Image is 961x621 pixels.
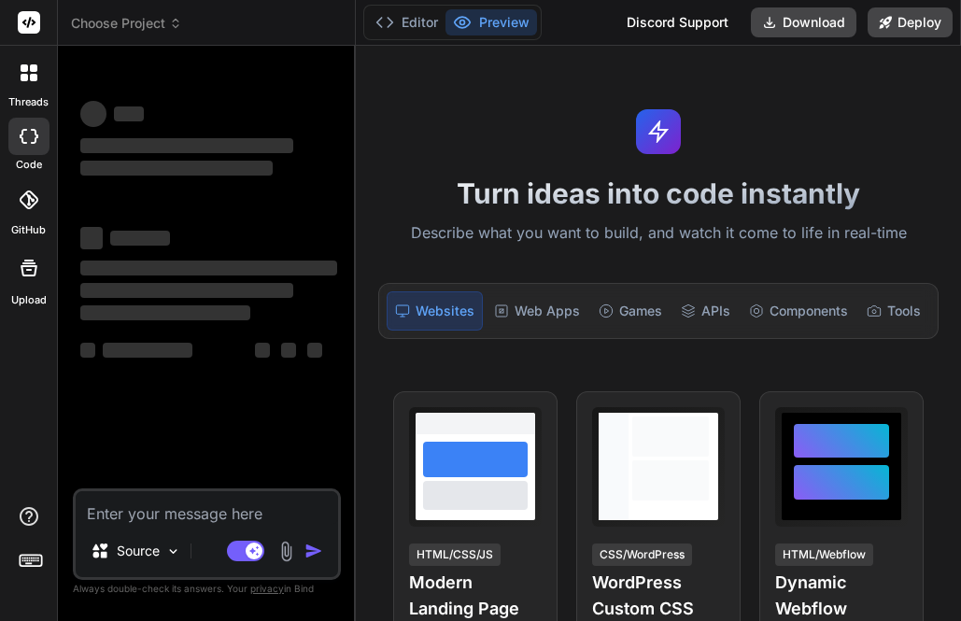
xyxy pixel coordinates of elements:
p: Describe what you want to build, and watch it come to life in real-time [367,221,950,246]
span: ‌ [80,283,293,298]
button: Download [751,7,856,37]
p: Always double-check its answers. Your in Bind [73,580,341,598]
span: ‌ [255,343,270,358]
button: Preview [445,9,537,35]
span: ‌ [80,227,103,249]
span: ‌ [80,161,273,176]
label: GitHub [11,222,46,238]
span: ‌ [80,261,337,275]
label: threads [8,94,49,110]
span: ‌ [110,231,170,246]
div: Websites [387,291,483,331]
span: ‌ [307,343,322,358]
img: icon [304,542,323,560]
label: code [16,157,42,173]
div: Web Apps [487,291,587,331]
p: Source [117,542,160,560]
h1: Turn ideas into code instantly [367,176,950,210]
img: Pick Models [165,543,181,559]
div: Games [591,291,670,331]
div: Discord Support [615,7,740,37]
span: privacy [250,583,284,594]
div: CSS/WordPress [592,543,692,566]
div: Components [742,291,855,331]
div: APIs [673,291,738,331]
span: ‌ [281,343,296,358]
button: Editor [368,9,445,35]
div: Tools [859,291,928,331]
span: ‌ [80,305,250,320]
span: Choose Project [71,14,182,33]
span: ‌ [103,343,192,358]
div: HTML/CSS/JS [409,543,501,566]
span: ‌ [80,101,106,127]
label: Upload [11,292,47,308]
img: attachment [276,541,297,562]
span: ‌ [80,343,95,358]
span: ‌ [80,138,293,153]
span: ‌ [114,106,144,121]
div: HTML/Webflow [775,543,873,566]
button: Deploy [868,7,953,37]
